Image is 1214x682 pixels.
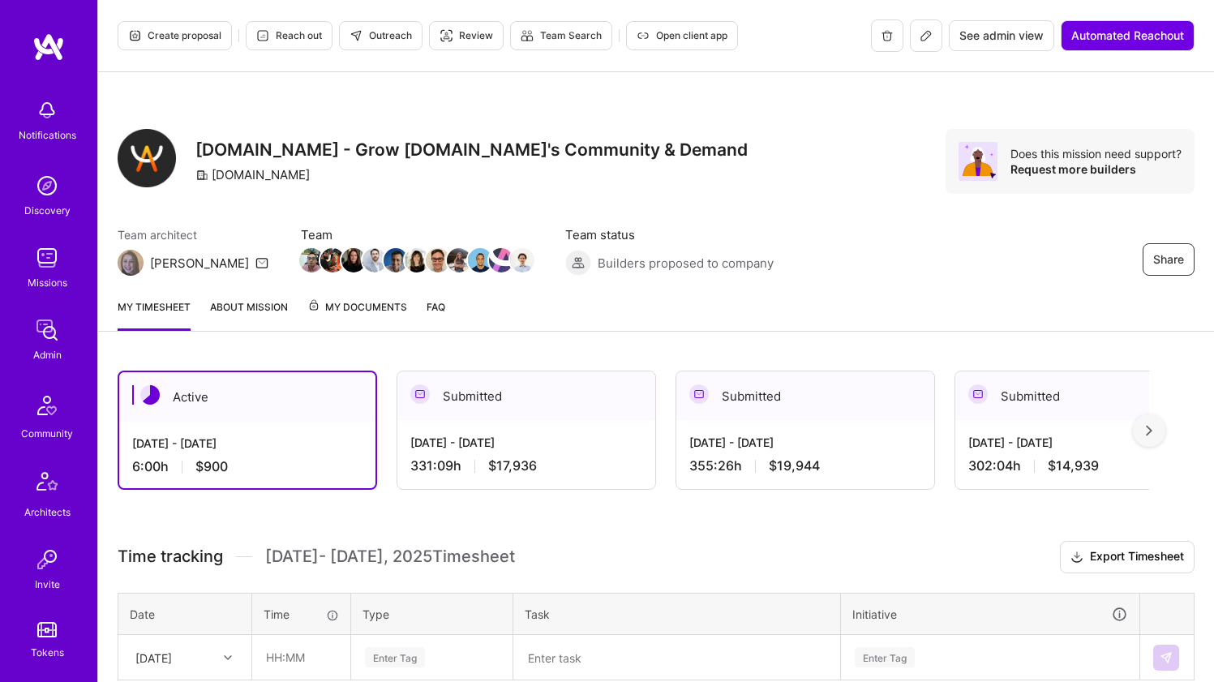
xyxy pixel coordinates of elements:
div: 331:09 h [410,457,642,474]
div: 6:00 h [132,458,362,475]
div: Active [119,372,375,422]
i: icon Download [1070,549,1083,566]
a: About Mission [210,298,288,331]
span: Time tracking [118,547,223,567]
div: Submitted [397,371,655,421]
img: bell [31,94,63,127]
span: [DATE] - [DATE] , 2025 Timesheet [265,547,515,567]
a: Team Member Avatar [491,247,512,274]
img: discovery [31,169,63,202]
button: Team Search [510,21,612,50]
span: Builders proposed to company [598,255,774,272]
img: Builders proposed to company [565,250,591,276]
a: Team Member Avatar [427,247,448,274]
div: 302:04 h [968,457,1200,474]
img: teamwork [31,242,63,274]
img: tokens [37,622,57,637]
img: Submit [1160,651,1173,664]
div: Admin [33,346,62,363]
span: Open client app [637,28,727,43]
div: [DATE] - [DATE] [132,435,362,452]
img: Submitted [410,384,430,404]
span: $14,939 [1048,457,1099,474]
div: Community [21,425,73,442]
th: Type [351,593,513,635]
img: Architects [28,465,66,504]
img: Team Member Avatar [384,248,408,272]
button: Export Timesheet [1060,541,1195,573]
img: Avatar [959,142,997,181]
span: Review [440,28,493,43]
div: Invite [35,576,60,593]
i: icon Targeter [440,29,453,42]
h3: [DOMAIN_NAME] - Grow [DOMAIN_NAME]'s Community & Demand [195,139,748,160]
button: Share [1143,243,1195,276]
span: Outreach [350,28,412,43]
img: Submitted [968,384,988,404]
img: Team Member Avatar [510,248,534,272]
img: Invite [31,543,63,576]
div: Does this mission need support? [1010,146,1182,161]
a: Team Member Avatar [470,247,491,274]
span: Team [301,226,533,243]
div: Discovery [24,202,71,219]
img: right [1146,425,1152,436]
span: Automated Reachout [1071,28,1184,44]
i: icon CompanyGray [195,169,208,182]
th: Task [513,593,841,635]
button: Reach out [246,21,332,50]
button: Open client app [626,21,738,50]
span: See admin view [959,28,1044,44]
input: HH:MM [253,636,350,679]
img: Team Member Avatar [489,248,513,272]
a: Team Member Avatar [512,247,533,274]
a: Team Member Avatar [301,247,322,274]
div: Initiative [852,605,1128,624]
div: Enter Tag [365,645,425,670]
img: Team Member Avatar [447,248,471,272]
a: Team Member Avatar [385,247,406,274]
span: Team Search [521,28,602,43]
a: Team Member Avatar [343,247,364,274]
img: Team Member Avatar [299,248,324,272]
span: $17,936 [488,457,537,474]
div: Missions [28,274,67,291]
span: Create proposal [128,28,221,43]
img: admin teamwork [31,314,63,346]
img: Team Member Avatar [426,248,450,272]
img: Community [28,386,66,425]
img: Team Member Avatar [468,248,492,272]
div: 355:26 h [689,457,921,474]
button: Automated Reachout [1061,20,1195,51]
span: $19,944 [769,457,820,474]
div: Architects [24,504,71,521]
i: icon Chevron [224,654,232,662]
img: Submitted [689,384,709,404]
div: [DATE] - [DATE] [410,434,642,451]
a: Team Member Avatar [406,247,427,274]
img: Team Member Avatar [405,248,429,272]
div: [DATE] [135,649,172,666]
th: Date [118,593,252,635]
button: Outreach [339,21,423,50]
img: logo [32,32,65,62]
a: My Documents [307,298,407,331]
i: icon Proposal [128,29,141,42]
a: Team Member Avatar [364,247,385,274]
div: [DATE] - [DATE] [968,434,1200,451]
span: Reach out [256,28,322,43]
div: Tokens [31,644,64,661]
img: Company Logo [118,129,176,187]
div: [PERSON_NAME] [150,255,249,272]
a: FAQ [427,298,445,331]
div: Submitted [676,371,934,421]
a: My timesheet [118,298,191,331]
img: Active [140,385,160,405]
img: Team Member Avatar [341,248,366,272]
div: Submitted [955,371,1213,421]
img: Team Architect [118,250,144,276]
span: Share [1153,251,1184,268]
span: Team architect [118,226,268,243]
div: Time [264,606,339,623]
span: Team status [565,226,774,243]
